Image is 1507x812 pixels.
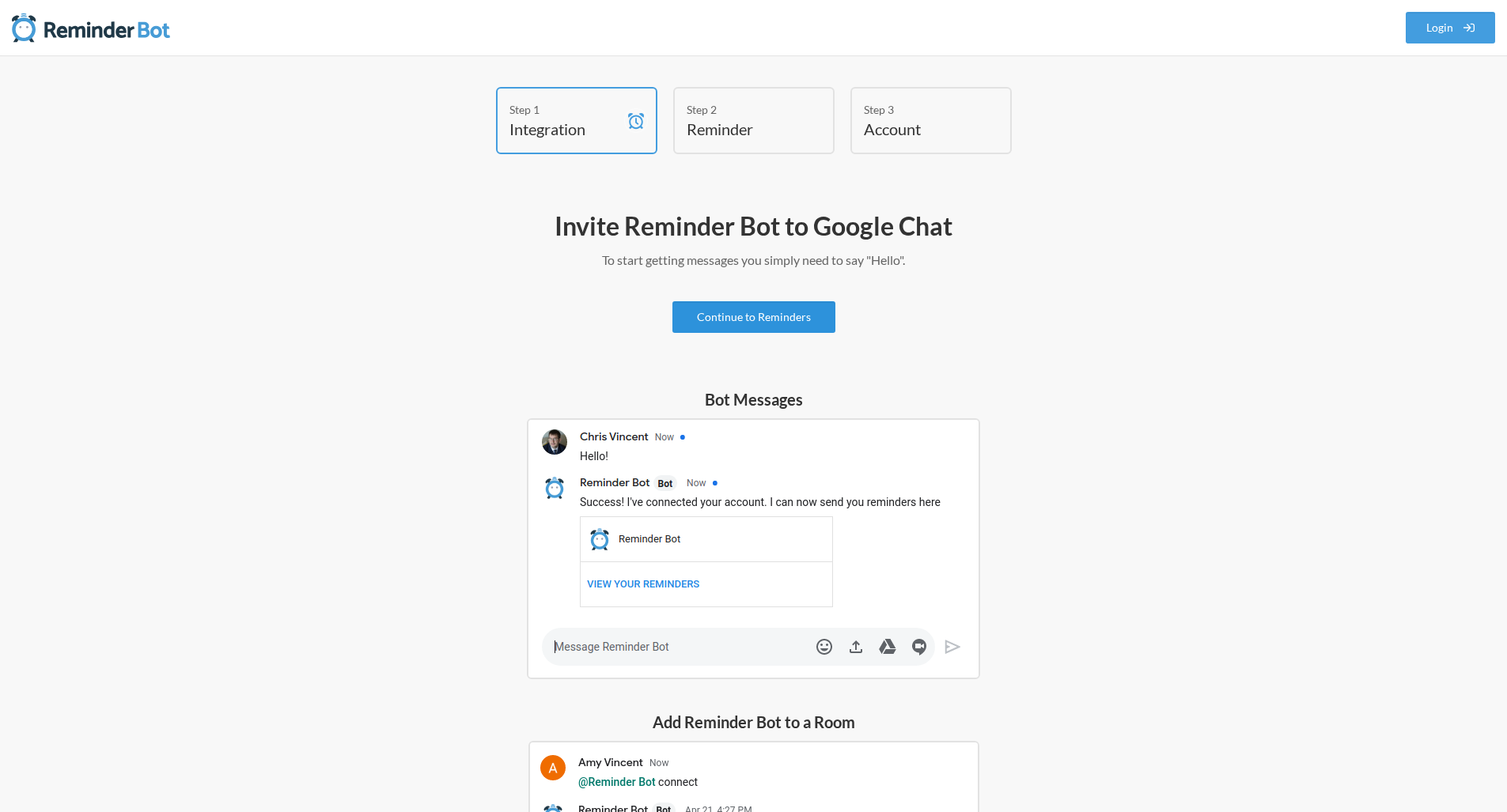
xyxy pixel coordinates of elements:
h4: Account [864,118,975,140]
h5: Bot Messages [527,388,980,410]
img: Reminder Bot [12,12,170,43]
h4: Reminder [687,118,797,140]
p: To start getting messages you simply need to say "Hello". [295,251,1213,270]
a: Continue to Reminders [672,301,835,333]
div: Step 2 [687,101,797,118]
a: Login [1406,12,1496,43]
div: Step 1 [509,101,620,118]
h4: Integration [509,118,620,140]
div: Step 3 [864,101,975,118]
h2: Invite Reminder Bot to Google Chat [295,210,1213,243]
h5: Add Reminder Bot to a Room [528,711,979,733]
